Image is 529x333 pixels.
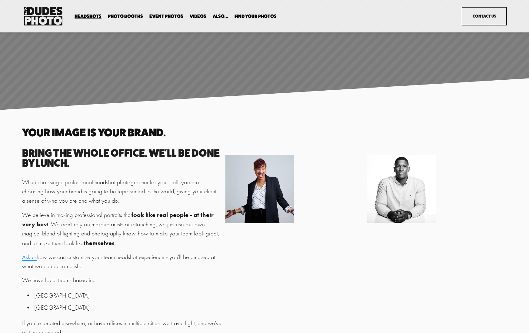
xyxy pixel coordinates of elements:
span: Also... [213,14,228,19]
h3: Bring the whole office. We'll be done by lunch. [22,148,222,168]
a: folder dropdown [75,14,101,19]
p: We believe in making professional portraits that . We don't rely on makeup artists or retouching,... [22,210,222,248]
h2: Your image is your brand. [22,127,222,138]
img: BernadetteBoudreaux_22-06-22_2940.jpg [221,155,300,223]
a: folder dropdown [213,14,228,19]
img: Two Dudes Photo | Headshots, Portraits &amp; Photo Booths [22,5,64,27]
p: When choosing a professional headshot photographer for your staff, you are choosing how your bran... [22,178,222,205]
a: folder dropdown [108,14,143,19]
a: Event Photos [149,14,183,19]
img: 210804_FrederickEberhardtc_1547[BW].jpg [359,155,443,223]
span: Photo Booths [108,14,143,19]
span: Headshots [75,14,101,19]
p: how we can customize your team headshot experience - you'll be amazed at what we can accomplish. [22,253,222,271]
span: Find Your Photos [235,14,277,19]
p: [GEOGRAPHIC_DATA] [34,303,222,312]
p: [GEOGRAPHIC_DATA] [34,291,222,300]
strong: themselves [84,239,115,247]
p: We have local teams based in: [22,276,222,285]
a: Contact Us [462,7,507,26]
a: Videos [190,14,206,19]
a: Ask us [22,254,37,261]
a: folder dropdown [235,14,277,19]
